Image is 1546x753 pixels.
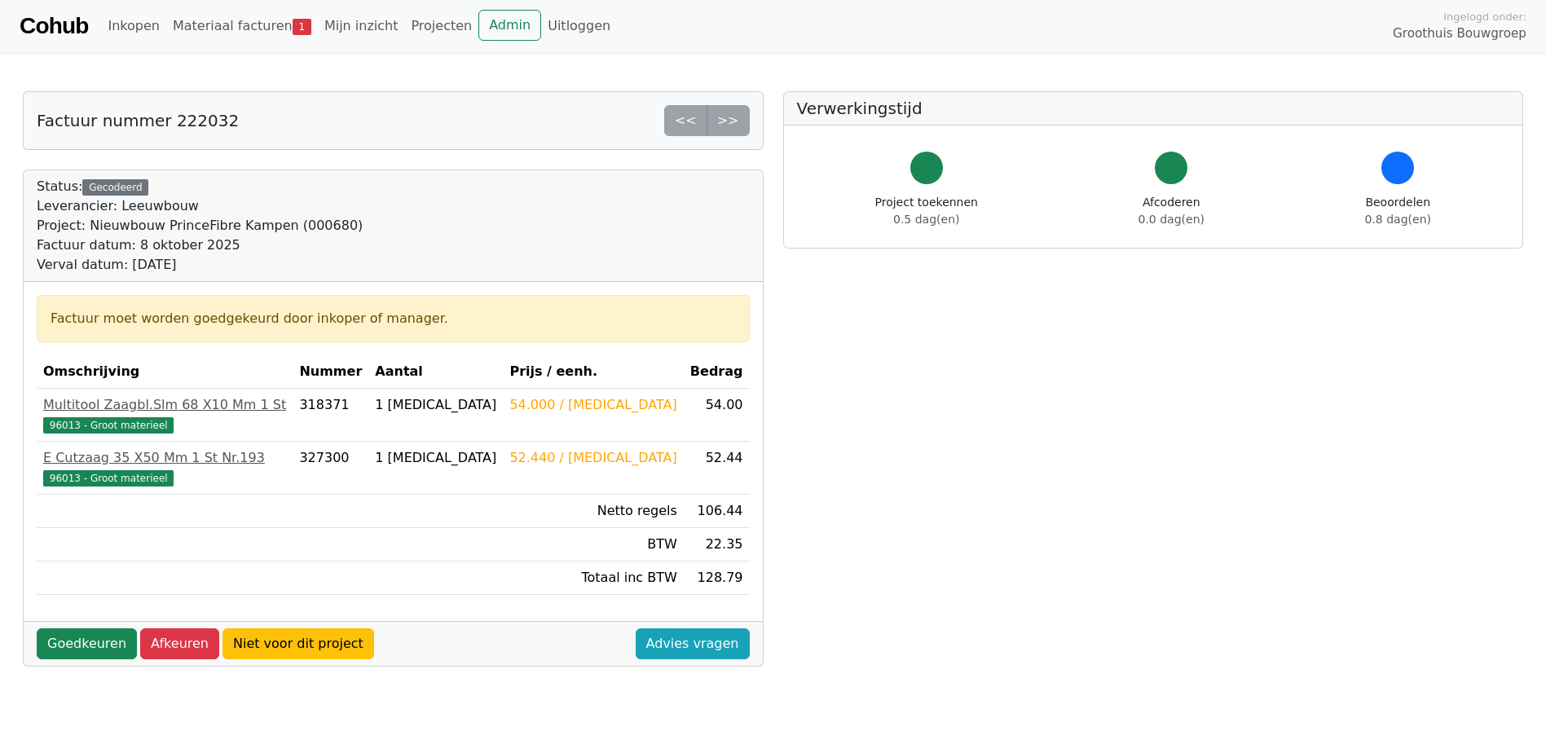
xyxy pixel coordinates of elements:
[82,179,148,196] div: Gecodeerd
[1139,213,1205,226] span: 0.0 dag(en)
[293,19,311,35] span: 1
[101,10,165,42] a: Inkopen
[51,309,736,328] div: Factuur moet worden goedgekeurd door inkoper of manager.
[37,255,363,275] div: Verval datum: [DATE]
[37,236,363,255] div: Factuur datum: 8 oktober 2025
[222,628,374,659] a: Niet voor dit project
[293,442,368,495] td: 327300
[37,196,363,216] div: Leverancier: Leeuwbouw
[43,448,286,468] div: E Cutzaag 35 X50 Mm 1 St Nr.193
[375,448,496,468] div: 1 [MEDICAL_DATA]
[1365,194,1431,228] div: Beoordelen
[293,355,368,389] th: Nummer
[43,417,174,434] span: 96013 - Groot materieel
[375,395,496,415] div: 1 [MEDICAL_DATA]
[875,194,978,228] div: Project toekennen
[684,528,750,561] td: 22.35
[368,355,503,389] th: Aantal
[20,7,88,46] a: Cohub
[684,495,750,528] td: 106.44
[43,470,174,487] span: 96013 - Groot materieel
[1365,213,1431,226] span: 0.8 dag(en)
[636,628,750,659] a: Advies vragen
[503,355,683,389] th: Prijs / eenh.
[684,442,750,495] td: 52.44
[166,10,318,42] a: Materiaal facturen1
[140,628,219,659] a: Afkeuren
[37,111,239,130] h5: Factuur nummer 222032
[293,389,368,442] td: 318371
[684,561,750,595] td: 128.79
[43,448,286,487] a: E Cutzaag 35 X50 Mm 1 St Nr.19396013 - Groot materieel
[43,395,286,415] div: Multitool Zaagbl.Slm 68 X10 Mm 1 St
[503,561,683,595] td: Totaal inc BTW
[541,10,617,42] a: Uitloggen
[797,99,1510,118] h5: Verwerkingstijd
[509,395,676,415] div: 54.000 / [MEDICAL_DATA]
[43,395,286,434] a: Multitool Zaagbl.Slm 68 X10 Mm 1 St96013 - Groot materieel
[478,10,541,41] a: Admin
[1139,194,1205,228] div: Afcoderen
[404,10,478,42] a: Projecten
[37,355,293,389] th: Omschrijving
[509,448,676,468] div: 52.440 / [MEDICAL_DATA]
[318,10,405,42] a: Mijn inzicht
[37,177,363,275] div: Status:
[37,628,137,659] a: Goedkeuren
[37,216,363,236] div: Project: Nieuwbouw PrinceFibre Kampen (000680)
[684,355,750,389] th: Bedrag
[893,213,959,226] span: 0.5 dag(en)
[684,389,750,442] td: 54.00
[1443,9,1526,24] span: Ingelogd onder:
[503,495,683,528] td: Netto regels
[1393,24,1526,43] span: Groothuis Bouwgroep
[503,528,683,561] td: BTW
